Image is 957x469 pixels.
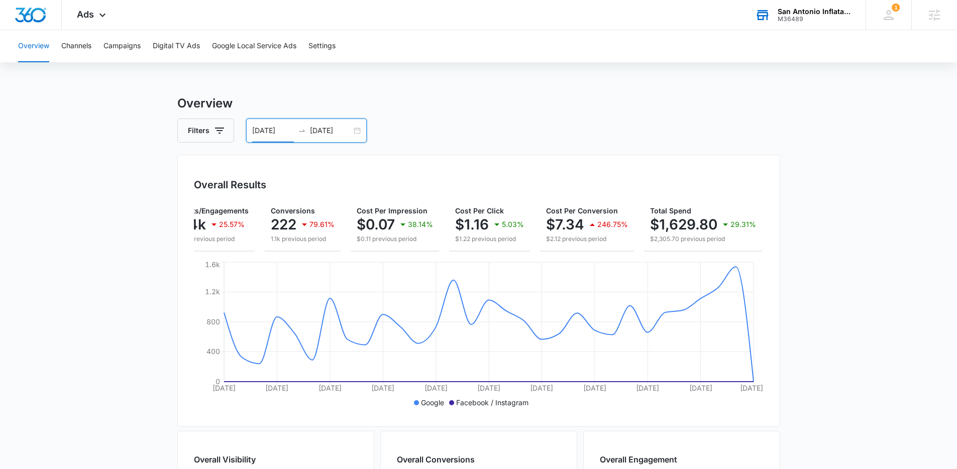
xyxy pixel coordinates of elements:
p: 29.31% [730,221,756,228]
span: Ads [77,9,94,20]
button: Filters [177,119,234,143]
tspan: [DATE] [583,384,606,392]
tspan: [DATE] [318,384,341,392]
span: Total Spend [650,206,691,215]
div: notifications count [892,4,900,12]
input: End date [310,125,352,136]
h3: Overview [177,94,780,112]
span: Clicks/Engagements [178,206,249,215]
p: 1.9k previous period [178,234,249,244]
button: Overview [18,30,49,62]
h2: Overall Conversions [397,453,475,465]
p: 25.57% [219,221,245,228]
tspan: 400 [206,347,220,356]
span: 1 [892,4,900,12]
p: $1.22 previous period [455,234,524,244]
h2: Overall Visibility [194,453,283,465]
tspan: [DATE] [371,384,394,392]
p: $0.07 [357,216,395,232]
p: $2,305.70 previous period [650,234,756,244]
span: swap-right [298,127,306,135]
p: $1,629.80 [650,216,717,232]
p: 246.75% [597,221,628,228]
button: Settings [308,30,336,62]
span: Cost Per Click [455,206,504,215]
tspan: 1.2k [205,287,220,296]
p: Google [421,397,444,408]
tspan: [DATE] [477,384,500,392]
span: Conversions [271,206,315,215]
p: $2.12 previous period [546,234,628,244]
tspan: 0 [216,377,220,386]
p: 38.14% [408,221,433,228]
span: to [298,127,306,135]
tspan: 1.6k [205,260,220,269]
tspan: [DATE] [265,384,288,392]
button: Digital TV Ads [153,30,200,62]
tspan: 800 [206,317,220,326]
p: $7.34 [546,216,584,232]
button: Campaigns [103,30,141,62]
p: 222 [271,216,296,232]
p: 5.03% [502,221,524,228]
tspan: [DATE] [636,384,659,392]
tspan: [DATE] [740,384,763,392]
button: Google Local Service Ads [212,30,296,62]
tspan: [DATE] [689,384,712,392]
p: $0.11 previous period [357,234,433,244]
p: 79.61% [309,221,335,228]
tspan: [DATE] [530,384,553,392]
input: Start date [252,125,294,136]
p: Facebook / Instagram [456,397,528,408]
span: Cost Per Conversion [546,206,618,215]
span: Cost Per Impression [357,206,428,215]
p: $1.16 [455,216,489,232]
div: account name [778,8,851,16]
div: account id [778,16,851,23]
button: Channels [61,30,91,62]
tspan: [DATE] [424,384,447,392]
tspan: [DATE] [212,384,236,392]
h3: Overall Results [194,177,266,192]
h2: Overall Engagement [600,453,680,465]
p: 1.1k previous period [271,234,335,244]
